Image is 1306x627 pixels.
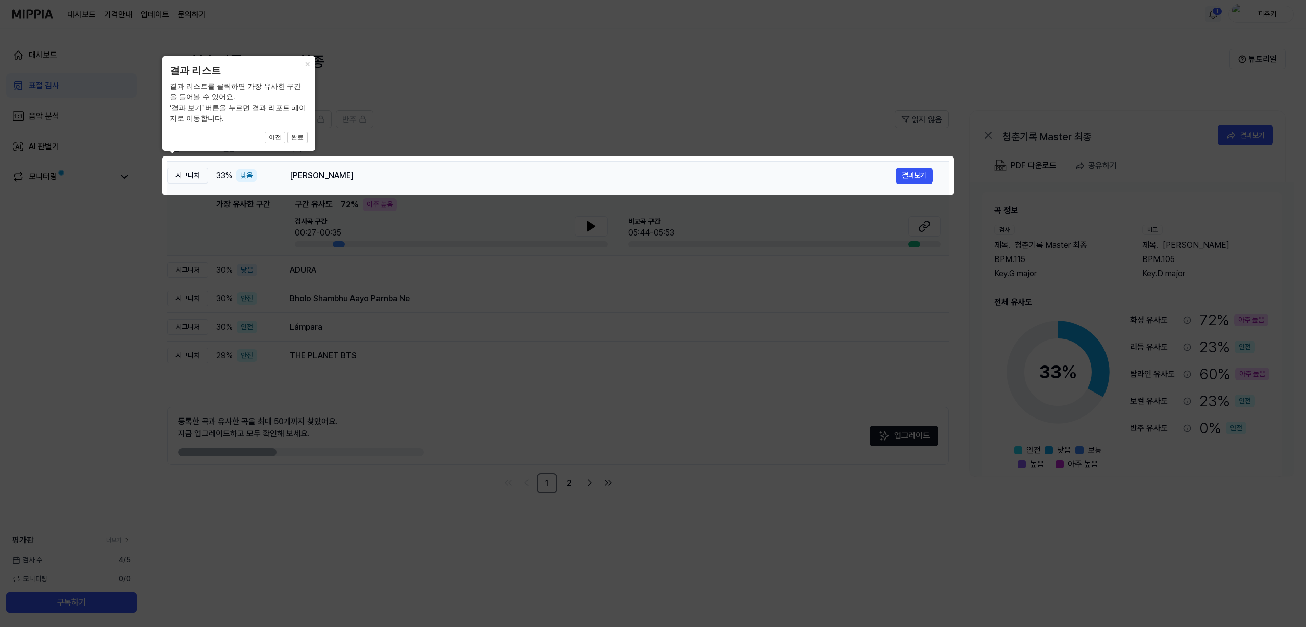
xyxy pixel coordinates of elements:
[167,168,208,184] div: 시그니처
[170,81,308,124] div: 결과 리스트를 클릭하면 가장 유사한 구간을 들어볼 수 있어요. ‘결과 보기’ 버튼을 누르면 결과 리포트 페이지로 이동합니다.
[287,132,308,144] button: 완료
[236,169,257,182] div: 낮음
[170,64,308,79] header: 결과 리스트
[216,170,232,182] span: 33 %
[290,170,896,182] div: [PERSON_NAME]
[896,168,933,184] button: 결과보기
[299,56,315,70] button: Close
[265,132,285,144] button: 이전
